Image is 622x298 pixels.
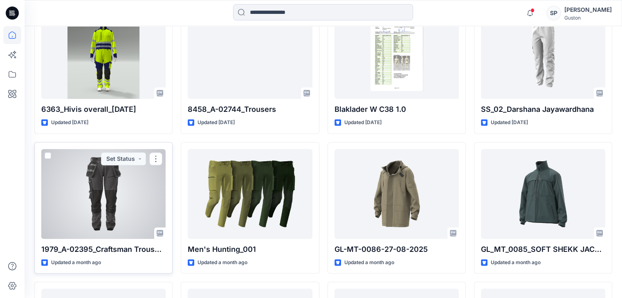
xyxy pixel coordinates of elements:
a: GL-MT-0086-27-08-2025 [335,149,459,239]
a: 6363_Hivis overall_01-09-2025 [41,9,166,99]
p: GL_MT_0085_SOFT SHEKK JACKET [481,244,605,255]
a: Blaklader W C38 1.0 [335,9,459,99]
a: GL_MT_0085_SOFT SHEKK JACKET [481,149,605,239]
p: Updated [DATE] [198,118,235,127]
div: Guston [564,15,612,21]
p: 1979_A-02395_Craftsman Trousers Striker [41,244,166,255]
p: Updated a month ago [344,258,394,267]
p: 8458_A-02744_Trousers [188,104,312,115]
p: Updated [DATE] [344,118,382,127]
a: 1979_A-02395_Craftsman Trousers Striker [41,149,166,239]
a: SS_02_Darshana Jayawardhana [481,9,605,99]
p: Updated a month ago [198,258,247,267]
p: Men's Hunting_001 [188,244,312,255]
p: Updated a month ago [51,258,101,267]
p: Updated [DATE] [491,118,528,127]
div: SP [546,6,561,20]
a: Men's Hunting_001 [188,149,312,239]
p: SS_02_Darshana Jayawardhana [481,104,605,115]
div: [PERSON_NAME] [564,5,612,15]
p: Updated a month ago [491,258,541,267]
p: 6363_Hivis overall_[DATE] [41,104,166,115]
p: GL-MT-0086-27-08-2025 [335,244,459,255]
a: 8458_A-02744_Trousers [188,9,312,99]
p: Updated [DATE] [51,118,88,127]
p: Blaklader W C38 1.0 [335,104,459,115]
